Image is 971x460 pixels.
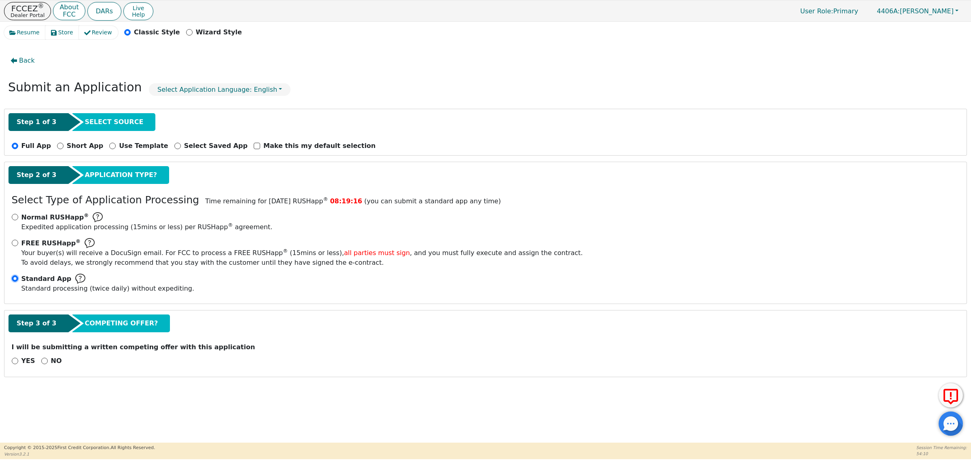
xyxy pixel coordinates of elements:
[323,196,328,202] sup: ®
[85,170,157,180] span: APPLICATION TYPE?
[92,28,112,37] span: Review
[76,238,81,244] sup: ®
[12,342,960,352] p: I will be submitting a written competing offer with this application
[11,4,45,13] p: FCCEZ
[21,285,195,292] span: Standard processing (twice daily) without expediting.
[19,56,35,65] span: Back
[877,7,900,15] span: 4406A:
[344,249,410,257] span: all parties must sign
[21,141,51,151] p: Full App
[38,2,44,10] sup: ®
[196,27,242,37] p: Wizard Style
[132,11,145,18] span: Help
[21,213,89,221] span: Normal RUSHapp
[119,141,168,151] p: Use Template
[21,356,35,366] p: YES
[11,13,45,18] p: Dealer Portal
[123,2,153,20] button: LiveHelp
[132,5,145,11] span: Live
[330,197,363,205] span: 08:19:16
[75,274,85,284] img: Help Bubble
[134,27,180,37] p: Classic Style
[12,194,199,206] h3: Select Type of Application Processing
[93,212,103,222] img: Help Bubble
[364,197,501,205] span: (you can submit a standard app any time)
[84,213,89,218] sup: ®
[85,319,158,328] span: COMPETING OFFER?
[21,223,273,231] span: Expedited application processing ( 15 mins or less) per RUSHapp agreement.
[67,141,103,151] p: Short App
[87,2,121,21] button: DARs
[868,5,967,17] button: 4406A:[PERSON_NAME]
[184,141,248,151] p: Select Saved App
[17,170,56,180] span: Step 2 of 3
[4,445,155,452] p: Copyright © 2015- 2025 First Credit Corporation.
[205,197,328,205] span: Time remaining for [DATE] RUSHapp
[79,26,118,39] button: Review
[51,356,62,366] p: NO
[800,7,833,15] span: User Role :
[283,248,288,254] sup: ®
[21,249,583,257] span: Your buyer(s) will receive a DocuSign email. For FCC to process a FREE RUSHapp ( 15 mins or less)...
[58,28,73,37] span: Store
[53,2,85,21] button: AboutFCC
[792,3,866,19] p: Primary
[85,238,95,248] img: Help Bubble
[939,383,963,407] button: Report Error to FCC
[17,117,56,127] span: Step 1 of 3
[59,4,78,11] p: About
[916,451,967,457] p: 54:10
[17,319,56,328] span: Step 3 of 3
[21,248,583,268] span: To avoid delays, we strongly recommend that you stay with the customer until they have signed the...
[263,141,376,151] p: Make this my default selection
[85,117,143,127] span: SELECT SOURCE
[4,26,46,39] button: Resume
[877,7,954,15] span: [PERSON_NAME]
[110,445,155,450] span: All Rights Reserved.
[916,445,967,451] p: Session Time Remaining:
[45,26,79,39] button: Store
[8,80,142,95] h2: Submit an Application
[21,239,81,247] span: FREE RUSHapp
[149,83,290,96] button: Select Application Language: English
[4,451,155,457] p: Version 3.2.1
[228,222,233,228] sup: ®
[59,11,78,18] p: FCC
[21,274,72,284] span: Standard App
[4,2,51,20] button: FCCEZ®Dealer Portal
[4,51,41,70] button: Back
[792,3,866,19] a: User Role:Primary
[17,28,40,37] span: Resume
